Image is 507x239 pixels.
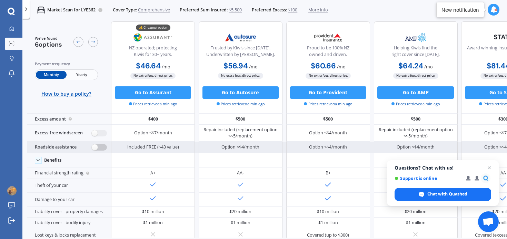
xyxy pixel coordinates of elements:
[286,114,370,125] div: $500
[203,127,278,139] div: Repair included (replacement option <$5/month)
[35,35,62,41] span: We've found
[202,86,279,98] button: Go to Autosure
[136,24,170,30] div: 💰 Cheapest option
[217,101,265,107] span: Prices retrieved a min ago
[406,220,426,226] div: $1 million
[35,40,62,49] span: 6 options
[221,144,259,150] div: Option <$4/month
[127,144,179,150] div: Included FREE ($43 value)
[393,73,438,78] span: No extra fees, direct price.
[204,45,277,60] div: Trusted by Kiwis since [DATE]. Underwritten by [PERSON_NAME].
[229,7,242,13] span: $5,500
[304,101,352,107] span: Prices retrieved a min ago
[67,70,97,78] span: Yearly
[143,220,163,226] div: $1 million
[326,170,331,176] div: B+
[27,142,111,153] div: Roadside assistance
[231,220,250,226] div: $1 million
[395,165,491,171] span: Questions? Chat with us!
[397,144,435,150] div: Option <$4/month
[150,170,156,176] div: A+
[218,73,263,78] span: No extra fees, direct price.
[223,61,248,71] b: $56.94
[309,144,347,150] div: Option <$4/month
[309,130,347,136] div: Option <$4/month
[27,193,111,207] div: Damage to your car
[395,29,436,45] img: AMP.webp
[288,7,297,13] span: $100
[478,211,499,232] div: Open chat
[377,86,454,98] button: Go to AMP
[180,7,228,13] span: Preferred Sum Insured:
[308,29,349,45] img: Provident.png
[129,101,177,107] span: Prices retrieved a min ago
[41,91,91,97] span: How to buy a policy?
[500,170,506,176] div: AA
[337,64,346,70] span: / mo
[113,7,137,13] span: Cover Type:
[311,61,336,71] b: $60.66
[111,114,195,125] div: $400
[142,209,164,215] div: $10 million
[306,73,351,78] span: No extra fees, direct price.
[249,64,258,70] span: / mo
[441,6,479,13] div: New notification
[35,61,98,67] div: Payment frequency
[291,45,365,60] div: Proud to be 100% NZ owned and driven.
[199,114,282,125] div: $500
[395,188,491,201] div: Chat with Quashed
[27,179,111,193] div: Theft of your car
[27,125,111,142] div: Excess-free windscreen
[237,170,244,176] div: AA-
[130,73,176,78] span: No extra fees, direct price.
[138,7,170,13] span: Comprehensive
[398,61,423,71] b: $64.24
[252,7,287,13] span: Preferred Excess:
[132,29,173,45] img: Assurant.png
[485,164,494,172] span: Close chat
[379,45,452,60] div: Helping Kiwis find the right cover since [DATE].
[374,114,458,125] div: $500
[307,232,349,238] div: Covered (up to $300)
[27,168,111,179] div: Financial strength rating
[378,127,453,139] div: Repair included (replacement option <$5/month)
[27,218,111,229] div: Liability cover - bodily injury
[27,114,111,125] div: Excess amount
[162,64,170,70] span: / mo
[220,29,261,45] img: Autosure.webp
[47,7,96,13] p: Market Scan for LYE362
[134,130,172,136] div: Option <$7/month
[405,209,427,215] div: $20 million
[308,7,328,13] span: More info
[424,64,433,70] span: / mo
[7,186,17,195] img: ACg8ocJzbiA-IU8r-zLEDtFBg-SdpKgeXMrN0f4u_aaA-Clwi5erDTJW=s96-c
[317,209,339,215] div: $10 million
[37,6,45,14] img: car.f15378c7a67c060ca3f3.svg
[290,86,366,98] button: Go to Provident
[229,209,251,215] div: $20 million
[27,207,111,218] div: Liability cover - property damages
[117,45,190,60] div: NZ operated; protecting Kiwis for 30+ years.
[136,61,161,71] b: $46.64
[44,157,61,163] div: Benefits
[36,70,66,78] span: Monthly
[427,191,467,197] span: Chat with Quashed
[391,101,440,107] span: Prices retrieved a min ago
[395,176,461,181] span: Support is online
[115,86,191,98] button: Go to Assurant
[318,220,338,226] div: $1 million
